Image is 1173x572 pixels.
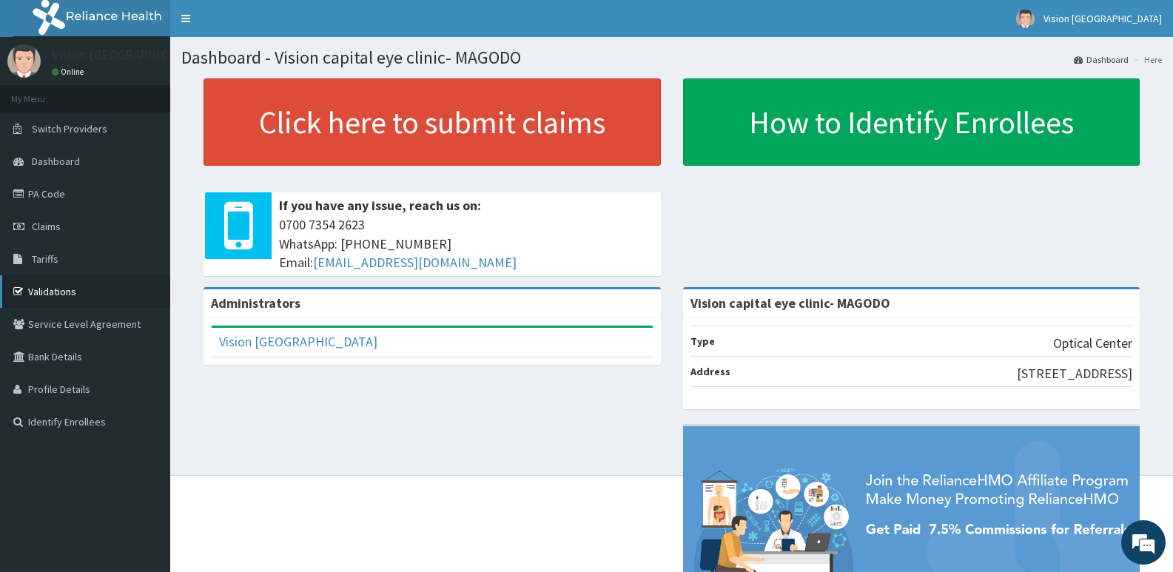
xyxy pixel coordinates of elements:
a: How to Identify Enrollees [683,78,1140,166]
li: Here [1130,53,1162,66]
span: Tariffs [32,252,58,266]
a: Dashboard [1074,53,1129,66]
p: [STREET_ADDRESS] [1017,364,1132,383]
a: Online [52,67,87,77]
b: Address [690,365,730,378]
span: Claims [32,220,61,233]
b: If you have any issue, reach us on: [279,197,481,214]
img: User Image [1016,10,1035,28]
span: 0700 7354 2623 WhatsApp: [PHONE_NUMBER] Email: [279,215,653,272]
span: Dashboard [32,155,80,168]
a: Vision [GEOGRAPHIC_DATA] [219,333,377,350]
p: Vision [GEOGRAPHIC_DATA] [52,48,211,61]
b: Administrators [211,295,300,312]
strong: Vision capital eye clinic- MAGODO [690,295,890,312]
span: Vision [GEOGRAPHIC_DATA] [1043,12,1162,25]
p: Optical Center [1053,334,1132,353]
span: Switch Providers [32,122,107,135]
img: User Image [7,44,41,78]
a: Click here to submit claims [204,78,661,166]
h1: Dashboard - Vision capital eye clinic- MAGODO [181,48,1162,67]
a: [EMAIL_ADDRESS][DOMAIN_NAME] [313,254,517,271]
b: Type [690,334,715,348]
